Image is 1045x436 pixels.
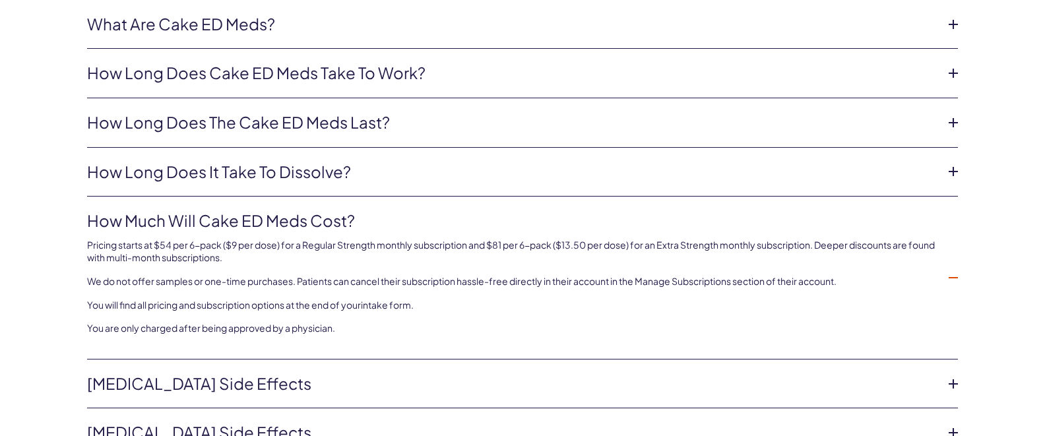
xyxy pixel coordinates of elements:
[87,210,937,232] a: How much will Cake ED Meds cost?
[87,161,937,183] a: How long does it take to dissolve?
[87,299,937,312] p: You will find all pricing and subscription options at the end of your .
[87,62,937,84] a: How long does Cake ED Meds take to work?
[87,13,937,36] a: What are Cake ED Meds?
[87,322,937,335] p: You are only charged after being approved by a physician.
[87,373,937,395] a: [MEDICAL_DATA] Side Effects
[87,239,937,265] p: Pricing starts at $54 per 6-pack ($9 per dose) for a Regular Strength monthly subscription and $8...
[87,275,937,288] p: We do not offer samples or one-time purchases. Patients can cancel their subscription hassle-free...
[361,299,411,311] a: intake form
[87,111,937,134] a: How long does the Cake ED Meds last?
